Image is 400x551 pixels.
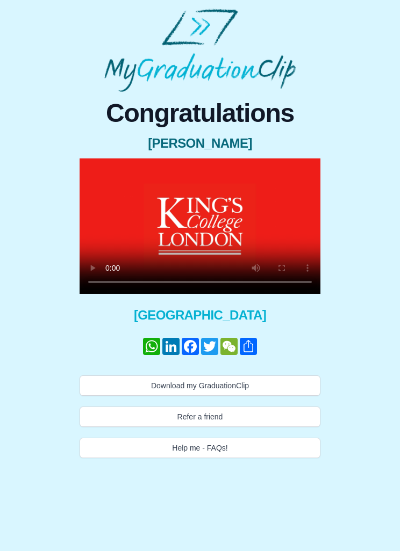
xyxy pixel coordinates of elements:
[161,338,181,355] a: LinkedIn
[80,438,320,458] button: Help me - FAQs!
[80,135,320,152] span: [PERSON_NAME]
[80,375,320,396] button: Download my GraduationClip
[80,307,320,324] span: [GEOGRAPHIC_DATA]
[239,338,258,355] a: Share
[80,100,320,126] span: Congratulations
[200,338,219,355] a: Twitter
[219,338,239,355] a: WeChat
[104,9,296,92] img: MyGraduationClip
[181,338,200,355] a: Facebook
[80,407,320,427] button: Refer a friend
[142,338,161,355] a: WhatsApp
